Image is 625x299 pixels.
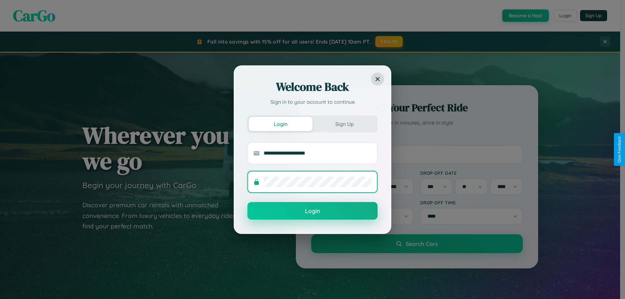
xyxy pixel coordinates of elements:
button: Login [249,117,312,131]
button: Login [247,202,378,220]
h2: Welcome Back [247,79,378,95]
p: Sign in to your account to continue [247,98,378,106]
button: Sign Up [312,117,376,131]
div: Give Feedback [617,136,622,163]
